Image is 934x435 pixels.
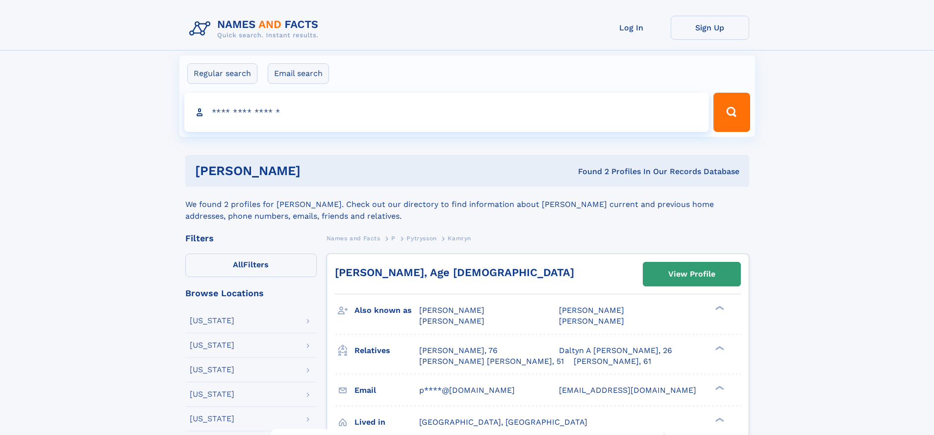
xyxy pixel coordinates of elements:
span: [PERSON_NAME] [419,316,484,326]
div: [US_STATE] [190,390,234,398]
div: Filters [185,234,317,243]
span: [PERSON_NAME] [559,316,624,326]
div: Found 2 Profiles In Our Records Database [439,166,739,177]
a: View Profile [643,262,740,286]
div: Browse Locations [185,289,317,298]
label: Filters [185,254,317,277]
a: [PERSON_NAME], 61 [574,356,651,367]
img: Logo Names and Facts [185,16,327,42]
button: Search Button [713,93,750,132]
span: Kamryn [448,235,471,242]
a: [PERSON_NAME], Age [DEMOGRAPHIC_DATA] [335,266,574,279]
a: Pytrysson [406,232,436,244]
h3: Also known as [354,302,419,319]
a: [PERSON_NAME], 76 [419,345,498,356]
div: [US_STATE] [190,317,234,325]
h3: Email [354,382,419,399]
span: [EMAIL_ADDRESS][DOMAIN_NAME] [559,385,696,395]
div: ❯ [713,345,725,351]
div: [US_STATE] [190,415,234,423]
a: Daltyn A [PERSON_NAME], 26 [559,345,672,356]
a: Names and Facts [327,232,380,244]
a: [PERSON_NAME] [PERSON_NAME], 51 [419,356,564,367]
a: Log In [592,16,671,40]
div: ❯ [713,416,725,423]
h1: [PERSON_NAME] [195,165,439,177]
div: ❯ [713,384,725,391]
div: [US_STATE] [190,366,234,374]
span: All [233,260,243,269]
a: Sign Up [671,16,749,40]
span: P [391,235,396,242]
div: [US_STATE] [190,341,234,349]
h3: Lived in [354,414,419,431]
h3: Relatives [354,342,419,359]
div: We found 2 profiles for [PERSON_NAME]. Check out our directory to find information about [PERSON_... [185,187,749,222]
a: P [391,232,396,244]
input: search input [184,93,709,132]
span: [GEOGRAPHIC_DATA], [GEOGRAPHIC_DATA] [419,417,587,427]
span: Pytrysson [406,235,436,242]
label: Email search [268,63,329,84]
div: ❯ [713,305,725,311]
label: Regular search [187,63,257,84]
span: [PERSON_NAME] [559,306,624,315]
div: View Profile [668,263,715,285]
span: [PERSON_NAME] [419,306,484,315]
